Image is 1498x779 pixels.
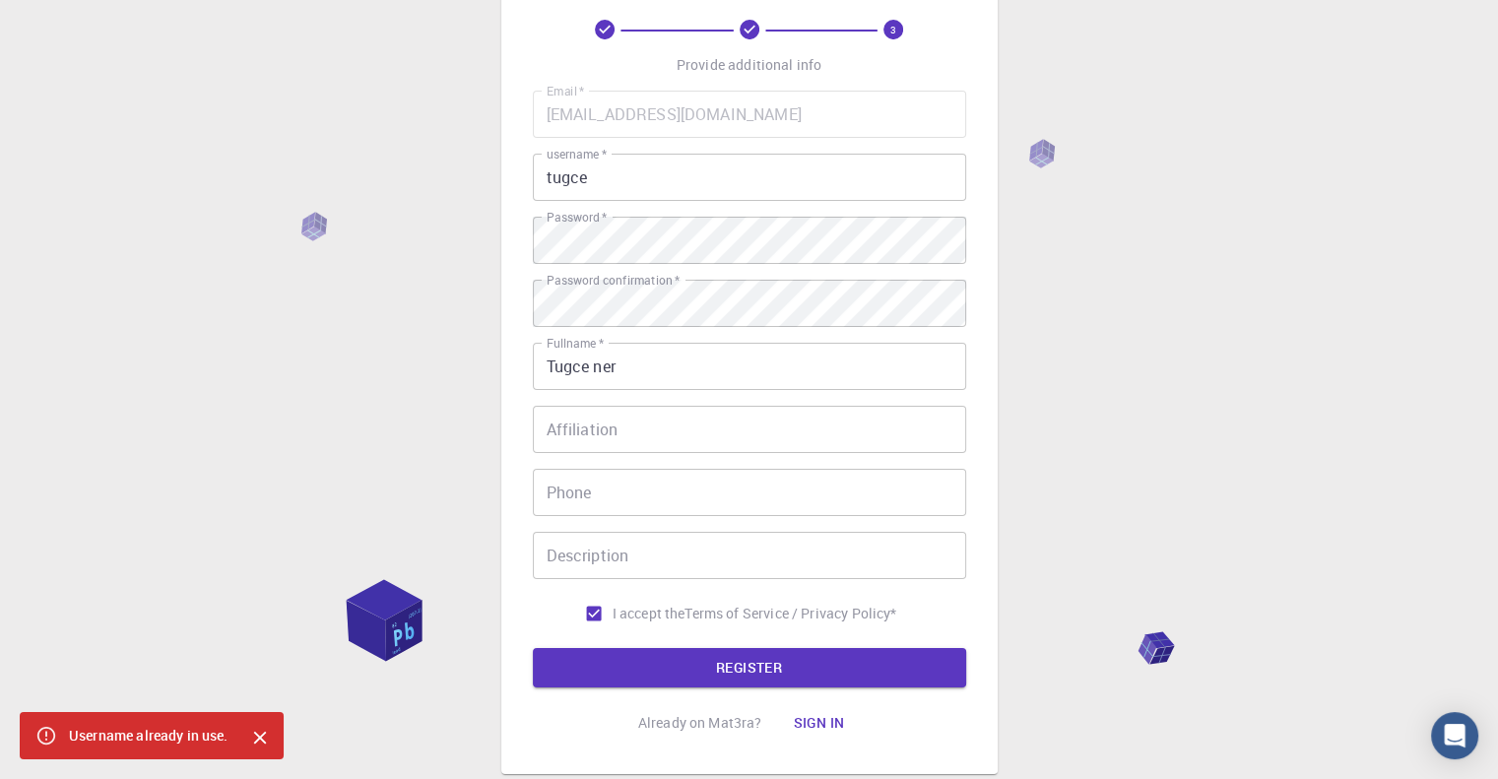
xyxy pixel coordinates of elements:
p: Already on Mat3ra? [638,713,762,733]
div: Open Intercom Messenger [1431,712,1478,759]
p: Terms of Service / Privacy Policy * [684,604,896,623]
button: REGISTER [533,648,966,687]
p: Provide additional info [677,55,821,75]
label: Fullname [547,335,604,352]
a: Terms of Service / Privacy Policy* [684,604,896,623]
div: Username already in use. [69,718,228,753]
label: Password [547,209,607,226]
text: 3 [890,23,896,36]
label: username [547,146,607,162]
label: Password confirmation [547,272,680,289]
label: Email [547,83,584,99]
span: I accept the [613,604,685,623]
button: Sign in [777,703,860,743]
button: Close [244,722,276,753]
